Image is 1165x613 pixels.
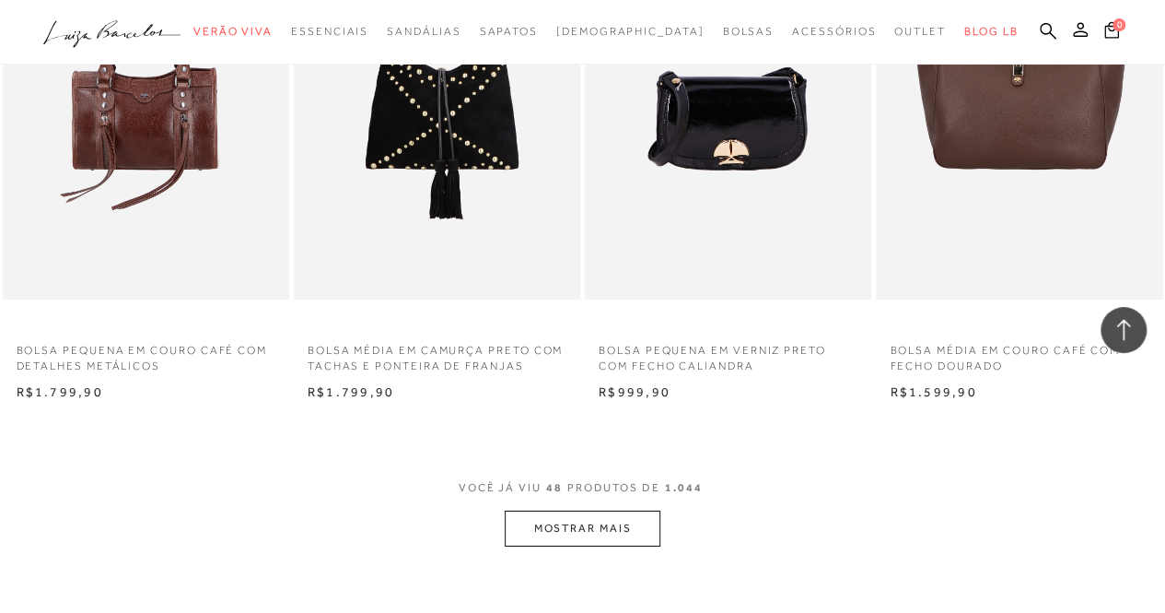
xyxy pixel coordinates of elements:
button: MOSTRAR MAIS [505,511,659,547]
a: categoryNavScreenReaderText [387,15,460,49]
a: BOLSA MÉDIA EM CAMURÇA PRETO COM TACHAS E PONTEIRA DE FRANJAS [294,332,580,374]
span: Verão Viva [193,25,273,38]
a: categoryNavScreenReaderText [291,15,368,49]
span: VOCÊ JÁ VIU PRODUTOS DE [459,481,707,494]
button: 0 [1099,20,1124,45]
a: noSubCategoriesText [556,15,705,49]
span: 0 [1113,18,1125,31]
span: Bolsas [722,25,774,38]
span: R$1.799,90 [17,384,103,399]
span: Acessórios [792,25,876,38]
a: BOLSA PEQUENA EM COURO CAFÉ COM DETALHES METÁLICOS [3,332,289,374]
a: categoryNavScreenReaderText [894,15,946,49]
span: R$1.599,90 [890,384,976,399]
a: categoryNavScreenReaderText [792,15,876,49]
a: BOLSA PEQUENA EM VERNIZ PRETO COM FECHO CALIANDRA [585,332,871,374]
a: categoryNavScreenReaderText [479,15,537,49]
span: R$999,90 [599,384,670,399]
span: Essenciais [291,25,368,38]
span: Outlet [894,25,946,38]
span: R$1.799,90 [308,384,394,399]
span: BLOG LB [964,25,1018,38]
span: Sandálias [387,25,460,38]
span: 1.044 [665,481,703,494]
a: categoryNavScreenReaderText [722,15,774,49]
a: BOLSA MÉDIA EM COURO CAFÉ COM FECHO DOURADO [876,332,1162,374]
span: Sapatos [479,25,537,38]
a: BLOG LB [964,15,1018,49]
span: [DEMOGRAPHIC_DATA] [556,25,705,38]
a: categoryNavScreenReaderText [193,15,273,49]
span: 48 [546,481,563,494]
